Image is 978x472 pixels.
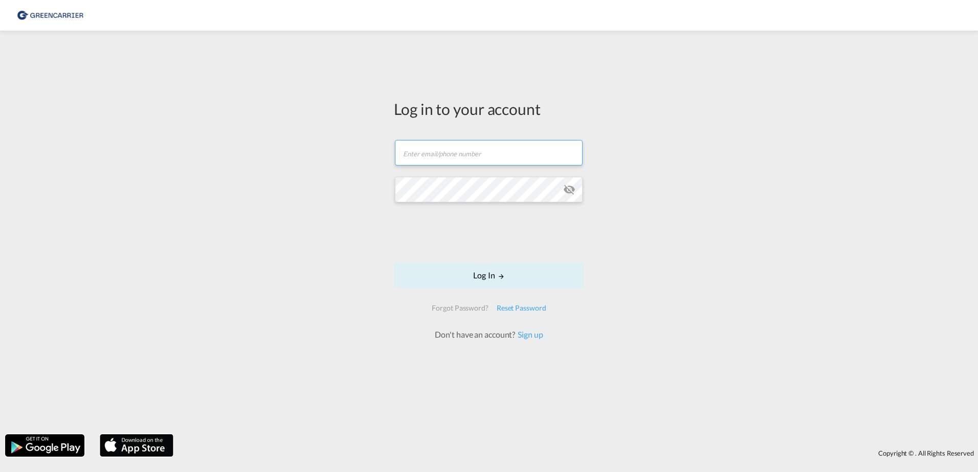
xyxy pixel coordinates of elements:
div: Reset Password [493,299,550,317]
img: google.png [4,433,85,458]
div: Forgot Password? [428,299,492,317]
md-icon: icon-eye-off [563,183,575,196]
div: Don't have an account? [424,329,554,340]
input: Enter email/phone number [395,140,583,166]
div: Copyright © . All Rights Reserved [179,444,978,462]
div: Log in to your account [394,98,584,120]
img: apple.png [99,433,174,458]
button: LOGIN [394,263,584,288]
img: b0b18ec08afe11efb1d4932555f5f09d.png [15,4,84,27]
a: Sign up [515,329,543,339]
iframe: reCAPTCHA [411,213,567,252]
